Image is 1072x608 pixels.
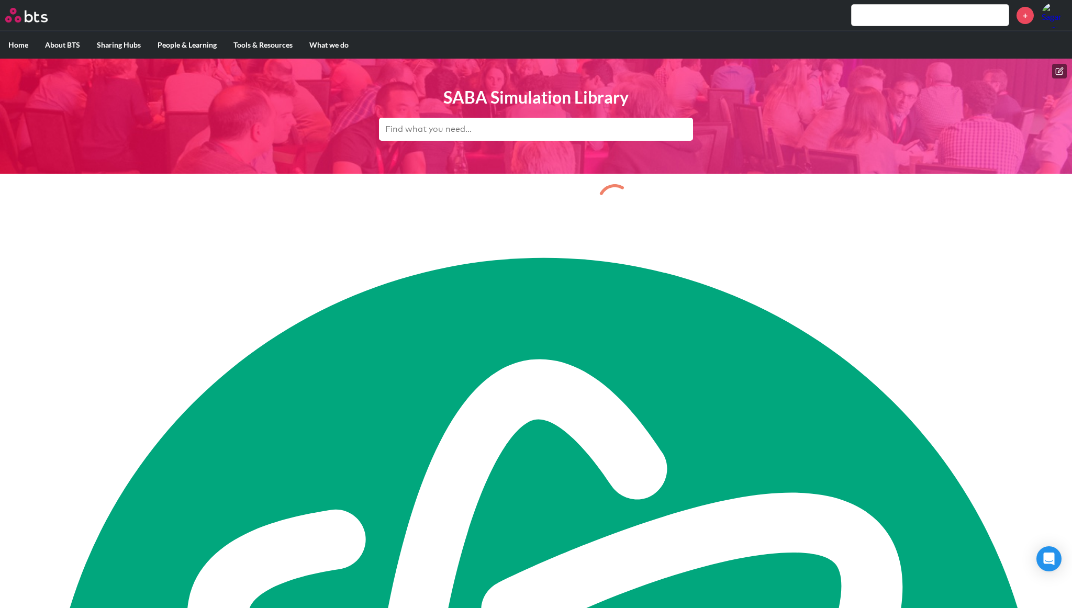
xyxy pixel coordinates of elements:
[1052,64,1067,78] button: Create content
[5,8,67,22] a: Go home
[1042,3,1067,28] a: Profile
[149,31,225,59] label: People & Learning
[1042,3,1067,28] img: Sagar Bansal
[379,86,693,109] h1: SABA Simulation Library
[225,31,301,59] label: Tools & Resources
[1036,546,1062,571] div: Open Intercom Messenger
[5,8,48,22] img: BTS Logo
[379,118,693,141] input: Find what you need...
[1017,7,1034,24] a: +
[37,31,88,59] label: About BTS
[88,31,149,59] label: Sharing Hubs
[301,31,357,59] label: What we do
